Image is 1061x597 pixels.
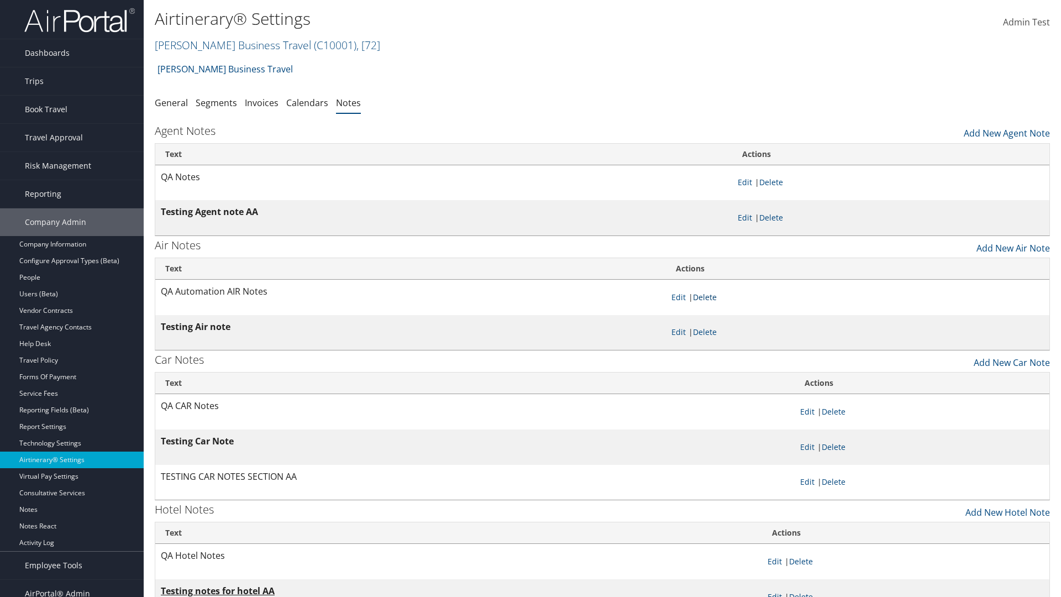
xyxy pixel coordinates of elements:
[732,165,1050,201] td: |
[25,208,86,236] span: Company Admin
[759,177,783,187] a: Delete
[800,476,815,487] a: Edit
[738,212,752,223] a: Edit
[356,38,380,53] span: , [ 72 ]
[155,123,216,139] h3: Agent Notes
[1003,6,1050,40] a: Admin Test
[155,38,380,53] a: [PERSON_NAME] Business Travel
[155,522,762,544] th: Text
[964,121,1050,140] a: Add New Agent Note
[336,97,361,109] a: Notes
[161,399,789,413] p: QA CAR Notes
[732,144,1050,165] th: Actions
[161,585,275,597] strong: Testing notes for hotel AA
[762,544,1049,579] td: |
[666,258,1049,280] th: Actions
[155,97,188,109] a: General
[768,556,782,567] a: Edit
[196,97,237,109] a: Segments
[795,394,1049,430] td: |
[161,321,230,333] strong: Testing Air note
[1003,16,1050,28] span: Admin Test
[693,292,717,302] a: Delete
[795,430,1049,465] td: |
[822,406,845,417] a: Delete
[666,315,1049,350] td: |
[314,38,356,53] span: ( C10001 )
[25,124,83,151] span: Travel Approval
[762,522,1049,544] th: Actions
[25,180,61,208] span: Reporting
[666,280,1049,315] td: |
[25,39,70,67] span: Dashboards
[155,352,204,368] h3: Car Notes
[965,500,1050,519] a: Add New Hotel Note
[976,236,1050,255] a: Add New Air Note
[161,549,757,563] p: QA Hotel Notes
[789,556,813,567] a: Delete
[155,144,732,165] th: Text
[822,476,845,487] a: Delete
[25,96,67,123] span: Book Travel
[974,350,1050,369] a: Add New Car Note
[25,152,91,180] span: Risk Management
[155,238,201,253] h3: Air Notes
[161,435,234,447] strong: Testing Car Note
[161,170,727,185] p: QA Notes
[822,442,845,452] a: Delete
[155,373,795,394] th: Text
[161,285,660,299] p: QA Automation AIR Notes
[800,406,815,417] a: Edit
[671,327,686,337] a: Edit
[671,292,686,302] a: Edit
[286,97,328,109] a: Calendars
[795,373,1049,394] th: Actions
[24,7,135,33] img: airportal-logo.png
[155,502,214,517] h3: Hotel Notes
[759,212,783,223] a: Delete
[693,327,717,337] a: Delete
[155,7,752,30] h1: Airtinerary® Settings
[795,465,1049,500] td: |
[155,258,666,280] th: Text
[25,552,82,579] span: Employee Tools
[161,470,789,484] p: TESTING CAR NOTES SECTION AA
[161,206,258,218] strong: Testing Agent note AA
[157,58,293,80] a: [PERSON_NAME] Business Travel
[738,177,752,187] a: Edit
[245,97,279,109] a: Invoices
[732,200,1050,235] td: |
[800,442,815,452] a: Edit
[25,67,44,95] span: Trips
